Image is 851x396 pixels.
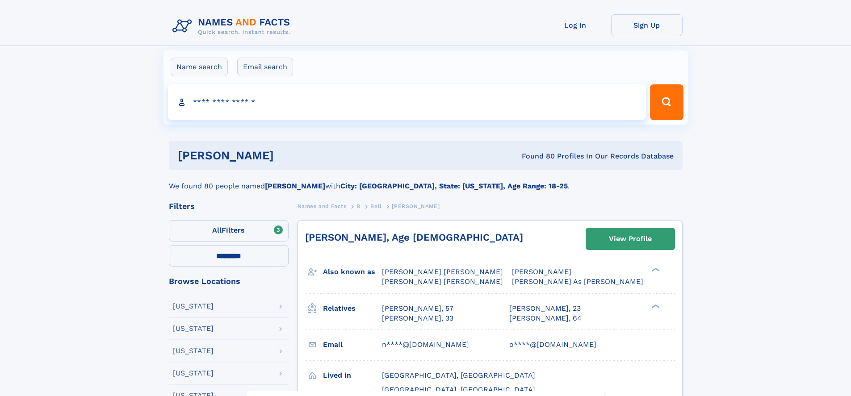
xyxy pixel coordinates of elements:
[340,182,568,190] b: City: [GEOGRAPHIC_DATA], State: [US_STATE], Age Range: 18-25
[382,313,453,323] a: [PERSON_NAME], 33
[370,200,381,212] a: Bell
[323,301,382,316] h3: Relatives
[382,304,453,313] a: [PERSON_NAME], 57
[171,58,228,76] label: Name search
[356,203,361,209] span: B
[512,277,643,286] span: [PERSON_NAME] As [PERSON_NAME]
[382,385,535,394] span: [GEOGRAPHIC_DATA], [GEOGRAPHIC_DATA]
[509,304,581,313] a: [PERSON_NAME], 23
[512,267,571,276] span: [PERSON_NAME]
[370,203,381,209] span: Bell
[323,337,382,352] h3: Email
[237,58,293,76] label: Email search
[265,182,325,190] b: [PERSON_NAME]
[323,368,382,383] h3: Lived in
[173,303,214,310] div: [US_STATE]
[540,14,611,36] a: Log In
[169,14,298,38] img: Logo Names and Facts
[178,150,398,161] h1: [PERSON_NAME]
[650,267,660,273] div: ❯
[173,325,214,332] div: [US_STATE]
[173,347,214,354] div: [US_STATE]
[586,228,675,250] a: View Profile
[173,370,214,377] div: [US_STATE]
[169,220,289,242] label: Filters
[169,202,289,210] div: Filters
[650,84,683,120] button: Search Button
[382,371,535,379] span: [GEOGRAPHIC_DATA], [GEOGRAPHIC_DATA]
[398,151,674,161] div: Found 80 Profiles In Our Records Database
[212,226,222,234] span: All
[305,232,523,243] a: [PERSON_NAME], Age [DEMOGRAPHIC_DATA]
[169,277,289,285] div: Browse Locations
[168,84,646,120] input: search input
[609,229,652,249] div: View Profile
[650,303,660,309] div: ❯
[382,277,503,286] span: [PERSON_NAME] [PERSON_NAME]
[611,14,683,36] a: Sign Up
[392,203,440,209] span: [PERSON_NAME]
[298,200,347,212] a: Names and Facts
[382,267,503,276] span: [PERSON_NAME] [PERSON_NAME]
[323,264,382,279] h3: Also known as
[509,313,582,323] a: [PERSON_NAME], 64
[356,200,361,212] a: B
[169,170,683,192] div: We found 80 people named with .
